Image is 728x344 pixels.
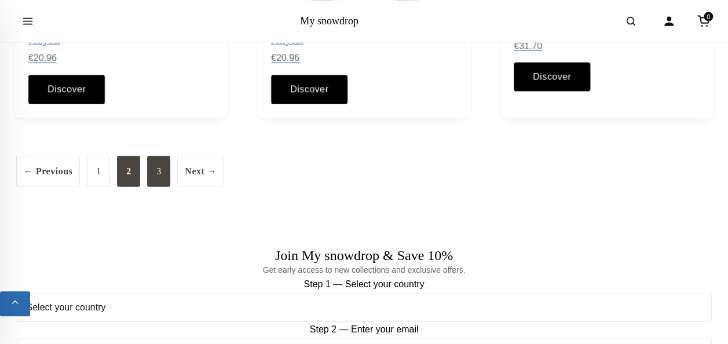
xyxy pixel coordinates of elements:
[12,5,44,37] button: Open menu
[514,41,519,50] span: €
[177,156,224,187] a: Next →
[28,21,214,46] h2: [PERSON_NAME] Soother, Baby Bunny, Jellycat
[271,53,299,63] span: 20.96
[691,8,716,34] a: Cart
[514,63,590,92] a: Discover
[28,53,34,63] span: €
[17,247,712,264] h2: Join My snowdrop & Save 10%
[614,5,647,37] button: Open search
[87,156,110,187] a: 1
[17,277,712,292] label: Step 1 — Select your country
[271,53,276,63] span: €
[28,53,57,63] span: 20.96
[14,156,714,187] nav: Posts pagination
[16,156,80,187] a: ← Previous
[117,156,140,187] span: 2
[271,75,347,104] a: Discover
[17,322,712,337] label: Step 2 — Enter your email
[704,12,713,21] span: 0
[271,21,457,46] h2: [PERSON_NAME] Soother, Baby Fox, Jellycat
[656,8,682,34] a: Account
[28,75,105,104] a: Discover
[147,156,170,187] a: 3
[300,14,358,26] a: My snowdrop
[17,264,712,276] p: Get early access to new collections and exclusive offers.
[514,41,542,50] span: 31.70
